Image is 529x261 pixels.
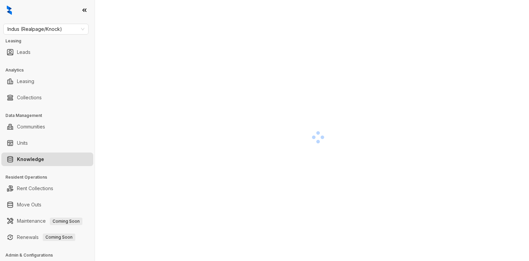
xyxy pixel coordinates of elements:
li: Move Outs [1,198,93,212]
img: logo [7,5,12,15]
span: Coming Soon [50,218,82,225]
li: Leasing [1,75,93,88]
li: Collections [1,91,93,104]
a: Units [17,136,28,150]
a: Leasing [17,75,34,88]
li: Leads [1,45,93,59]
a: Knowledge [17,153,44,166]
h3: Analytics [5,67,95,73]
li: Renewals [1,230,93,244]
h3: Data Management [5,113,95,119]
a: Communities [17,120,45,134]
li: Knowledge [1,153,93,166]
li: Communities [1,120,93,134]
li: Units [1,136,93,150]
h3: Leasing [5,38,95,44]
a: Collections [17,91,42,104]
a: Move Outs [17,198,41,212]
h3: Resident Operations [5,174,95,180]
a: RenewalsComing Soon [17,230,75,244]
span: Coming Soon [43,234,75,241]
a: Rent Collections [17,182,53,195]
li: Rent Collections [1,182,93,195]
span: Indus (Realpage/Knock) [7,24,84,34]
a: Leads [17,45,31,59]
h3: Admin & Configurations [5,252,95,258]
li: Maintenance [1,214,93,228]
